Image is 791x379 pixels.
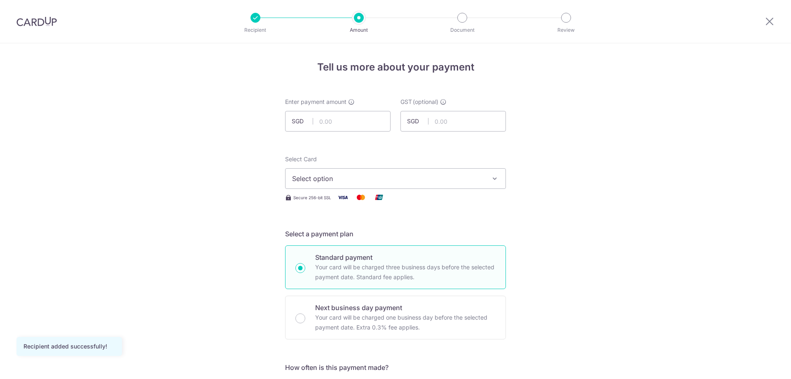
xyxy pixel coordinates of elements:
span: SGD [407,117,428,125]
button: Select option [285,168,506,189]
h4: Tell us more about your payment [285,60,506,75]
p: Next business day payment [315,303,496,313]
span: SGD [292,117,313,125]
img: Mastercard [353,192,369,202]
p: Document [432,26,493,34]
span: (optional) [413,98,438,106]
span: Enter payment amount [285,98,346,106]
span: Select option [292,174,484,184]
img: Visa [335,192,351,202]
h5: Select a payment plan [285,229,506,239]
p: Your card will be charged one business day before the selected payment date. Extra 0.3% fee applies. [315,313,496,332]
p: Your card will be charged three business days before the selected payment date. Standard fee appl... [315,262,496,282]
div: Recipient added successfully! [23,342,115,351]
span: Secure 256-bit SSL [293,194,331,201]
span: translation missing: en.payables.payment_networks.credit_card.summary.labels.select_card [285,155,317,162]
input: 0.00 [285,111,391,132]
img: Union Pay [371,192,387,202]
span: GST [400,98,412,106]
img: CardUp [16,16,57,26]
p: Recipient [225,26,286,34]
p: Standard payment [315,252,496,262]
p: Amount [328,26,389,34]
input: 0.00 [400,111,506,132]
h5: How often is this payment made? [285,363,506,372]
p: Review [536,26,597,34]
